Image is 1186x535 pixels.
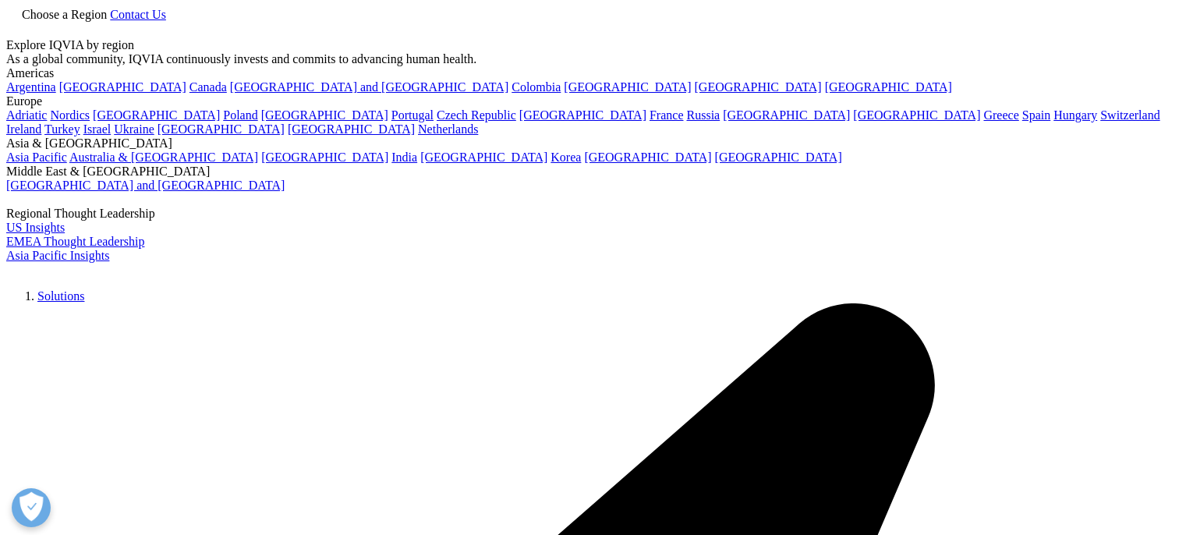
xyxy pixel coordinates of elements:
[6,80,56,94] a: Argentina
[391,108,434,122] a: Portugal
[69,151,258,164] a: Australia & [GEOGRAPHIC_DATA]
[110,8,166,21] a: Contact Us
[418,122,478,136] a: Netherlands
[37,289,84,303] a: Solutions
[59,80,186,94] a: [GEOGRAPHIC_DATA]
[158,122,285,136] a: [GEOGRAPHIC_DATA]
[391,151,417,164] a: India
[6,94,1180,108] div: Europe
[584,151,711,164] a: [GEOGRAPHIC_DATA]
[983,108,1018,122] a: Greece
[6,207,1180,221] div: Regional Thought Leadership
[12,488,51,527] button: Abrir preferencias
[50,108,90,122] a: Nordics
[6,179,285,192] a: [GEOGRAPHIC_DATA] and [GEOGRAPHIC_DATA]
[6,38,1180,52] div: Explore IQVIA by region
[512,80,561,94] a: Colombia
[6,136,1180,151] div: Asia & [GEOGRAPHIC_DATA]
[6,108,47,122] a: Adriatic
[93,108,220,122] a: [GEOGRAPHIC_DATA]
[83,122,112,136] a: Israel
[723,108,850,122] a: [GEOGRAPHIC_DATA]
[1053,108,1097,122] a: Hungary
[551,151,581,164] a: Korea
[44,122,80,136] a: Turkey
[261,108,388,122] a: [GEOGRAPHIC_DATA]
[223,108,257,122] a: Poland
[853,108,980,122] a: [GEOGRAPHIC_DATA]
[715,151,842,164] a: [GEOGRAPHIC_DATA]
[230,80,508,94] a: [GEOGRAPHIC_DATA] and [GEOGRAPHIC_DATA]
[6,122,41,136] a: Ireland
[437,108,516,122] a: Czech Republic
[650,108,684,122] a: France
[6,52,1180,66] div: As a global community, IQVIA continuously invests and commits to advancing human health.
[1022,108,1050,122] a: Spain
[825,80,952,94] a: [GEOGRAPHIC_DATA]
[6,235,144,248] a: EMEA Thought Leadership
[687,108,720,122] a: Russia
[288,122,415,136] a: [GEOGRAPHIC_DATA]
[564,80,691,94] a: [GEOGRAPHIC_DATA]
[6,249,109,262] a: Asia Pacific Insights
[189,80,227,94] a: Canada
[114,122,154,136] a: Ukraine
[261,151,388,164] a: [GEOGRAPHIC_DATA]
[6,66,1180,80] div: Americas
[519,108,646,122] a: [GEOGRAPHIC_DATA]
[420,151,547,164] a: [GEOGRAPHIC_DATA]
[6,221,65,234] a: US Insights
[6,151,67,164] a: Asia Pacific
[1100,108,1159,122] a: Switzerland
[695,80,822,94] a: [GEOGRAPHIC_DATA]
[6,165,1180,179] div: Middle East & [GEOGRAPHIC_DATA]
[22,8,107,21] span: Choose a Region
